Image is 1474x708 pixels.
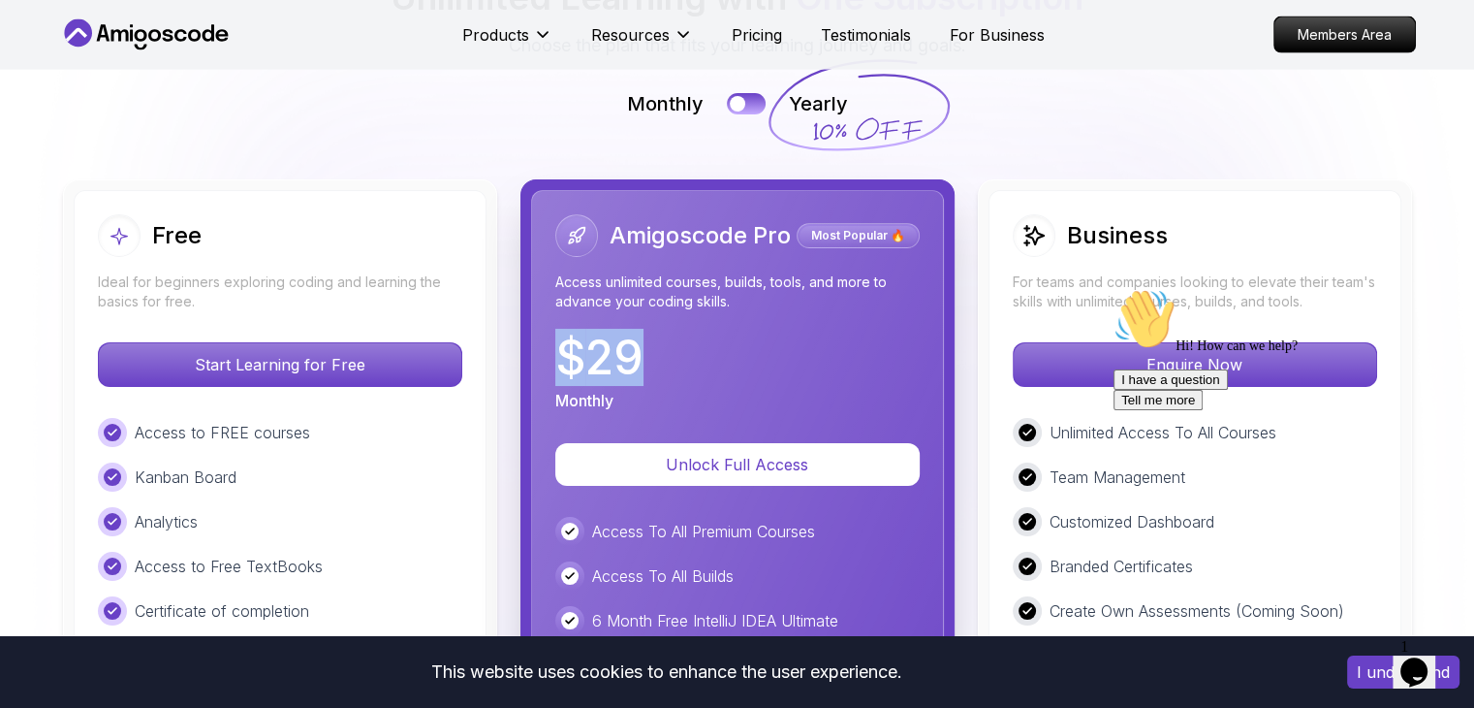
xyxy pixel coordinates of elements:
[592,609,838,632] p: 6 Month Free IntelliJ IDEA Ultimate
[1050,466,1185,489] p: Team Management
[1050,599,1344,623] p: Create Own Assessments (Coming Soon)
[555,455,920,474] a: Unlock Full Access
[1067,220,1168,251] h2: Business
[592,564,734,588] p: Access To All Builds
[135,510,198,533] p: Analytics
[732,23,782,47] a: Pricing
[950,23,1045,47] a: For Business
[1393,630,1455,689] iframe: chat widget
[135,555,323,578] p: Access to Free TextBooks
[1273,16,1416,53] a: Members Area
[1013,355,1377,374] a: Enquire Now
[98,355,462,374] a: Start Learning for Free
[135,421,310,444] p: Access to FREE courses
[821,23,911,47] a: Testimonials
[135,466,236,489] p: Kanban Board
[592,520,815,543] p: Access To All Premium Courses
[1347,656,1459,689] button: Accept cookies
[1013,273,1377,311] p: For teams and companies looking to elevate their team's skills with unlimited courses, builds, an...
[462,23,529,47] p: Products
[99,343,461,386] p: Start Learning for Free
[8,8,357,130] div: 👋Hi! How can we help?I have a questionTell me more
[591,23,670,47] p: Resources
[1050,555,1193,578] p: Branded Certificates
[627,90,704,117] p: Monthly
[591,23,693,62] button: Resources
[8,8,70,70] img: :wave:
[152,220,202,251] h2: Free
[1274,17,1415,52] p: Members Area
[555,273,920,311] p: Access unlimited courses, builds, tools, and more to advance your coding skills.
[1106,280,1455,621] iframe: chat widget
[462,23,552,62] button: Products
[1014,343,1376,386] p: Enquire Now
[98,273,462,311] p: Ideal for beginners exploring coding and learning the basics for free.
[98,342,462,387] button: Start Learning for Free
[135,599,309,623] p: Certificate of completion
[1050,421,1276,444] p: Unlimited Access To All Courses
[800,226,917,245] p: Most Popular 🔥
[8,58,192,73] span: Hi! How can we help?
[8,110,97,130] button: Tell me more
[555,389,613,412] p: Monthly
[579,453,896,476] p: Unlock Full Access
[8,89,122,110] button: I have a question
[1013,342,1377,387] button: Enquire Now
[610,220,791,251] h2: Amigoscode Pro
[555,443,920,486] button: Unlock Full Access
[555,335,643,381] p: $ 29
[15,651,1318,693] div: This website uses cookies to enhance the user experience.
[1050,510,1214,533] p: Customized Dashboard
